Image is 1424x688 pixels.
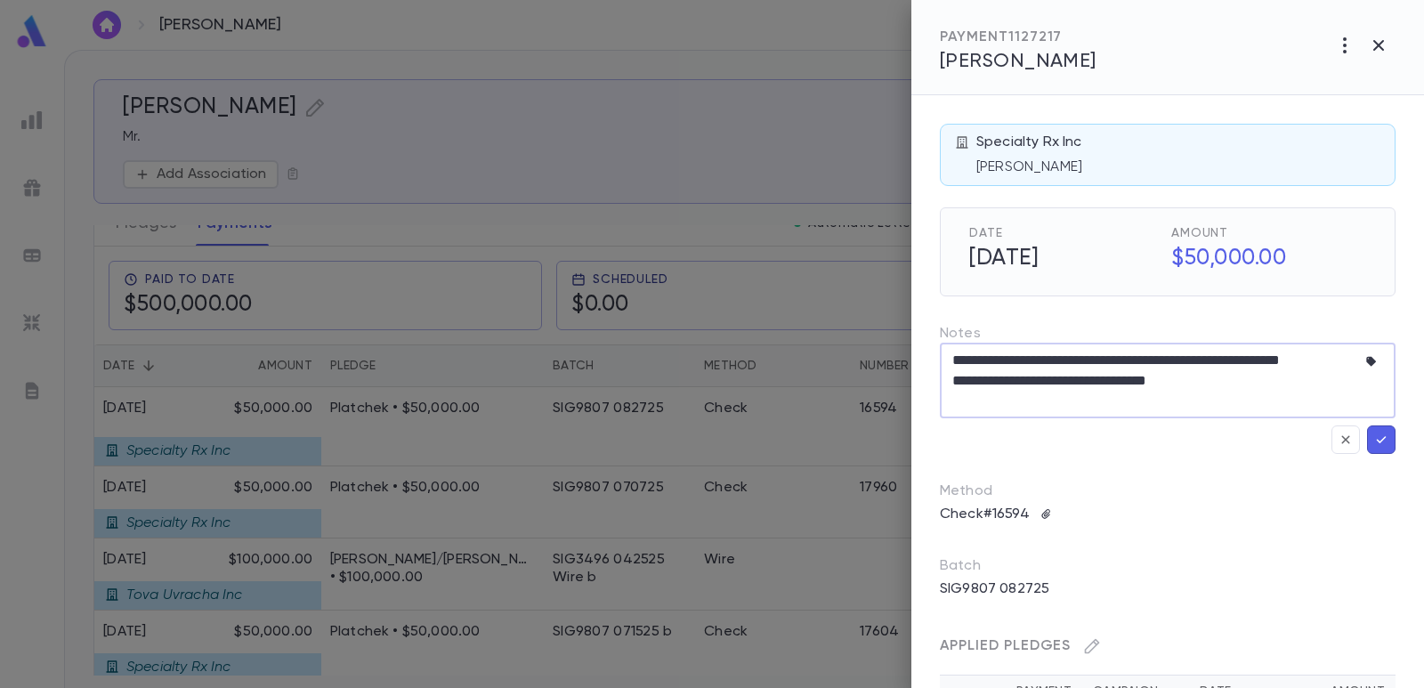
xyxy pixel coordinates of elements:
p: Method [940,482,1029,500]
p: SIG9807 082725 [929,575,1060,603]
p: [PERSON_NAME] [976,158,1380,176]
span: [PERSON_NAME] [940,52,1096,71]
h5: $50,000.00 [1161,240,1366,278]
p: Batch [940,557,1396,575]
p: Check #16594 [929,500,1040,529]
div: PAYMENT 1127217 [940,28,1096,46]
span: Applied Pledges [940,639,1071,653]
span: Amount [1171,226,1366,240]
h5: [DATE] [959,240,1164,278]
span: Date [969,226,1164,240]
p: Notes [940,325,1396,343]
div: Specialty Rx Inc [976,134,1380,176]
